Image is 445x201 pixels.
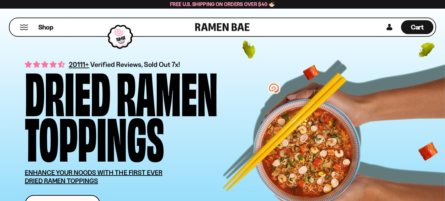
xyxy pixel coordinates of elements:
div: Toppings [25,113,164,159]
a: Cart [401,18,433,36]
span: Free U.S. Shipping on Orders over $40 🍜 [170,1,275,7]
span: Shop [38,23,53,32]
u: ENHANCE YOUR NOODS WITH THE FIRST EVER DRIED RAMEN TOPPINGS [25,169,162,185]
a: Shop [38,20,53,34]
button: Mobile Menu Trigger [20,25,28,30]
span: Cart [411,23,424,31]
div: Ramen [116,68,218,113]
div: Dried [25,68,111,113]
